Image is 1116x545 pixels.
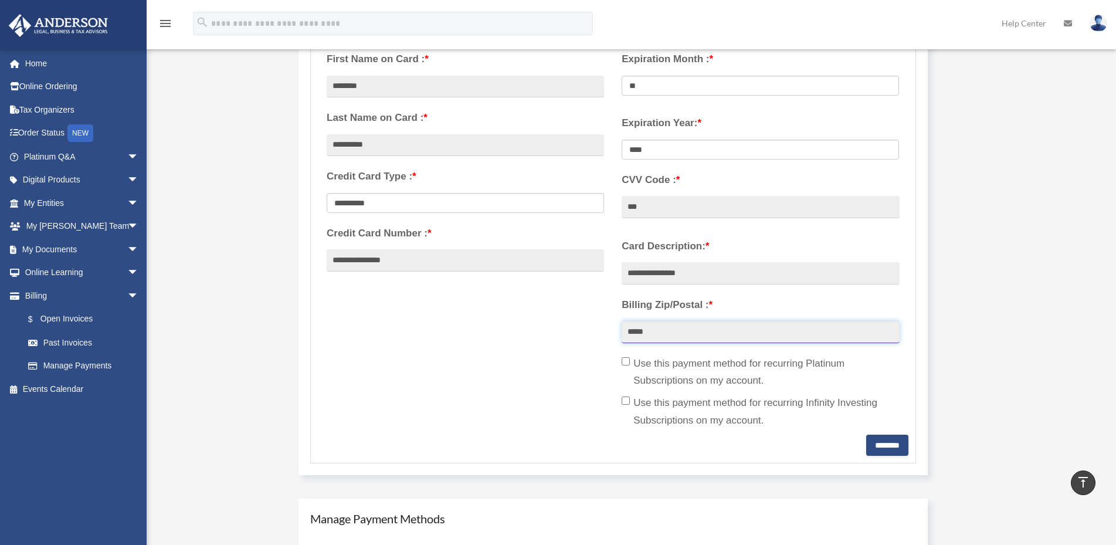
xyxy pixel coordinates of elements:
[8,191,157,215] a: My Entitiesarrow_drop_down
[327,225,604,242] label: Credit Card Number :
[8,215,157,238] a: My [PERSON_NAME] Teamarrow_drop_down
[622,355,899,390] label: Use this payment method for recurring Platinum Subscriptions on my account.
[622,114,899,132] label: Expiration Year:
[127,145,151,169] span: arrow_drop_down
[16,354,151,378] a: Manage Payments
[127,168,151,192] span: arrow_drop_down
[1071,470,1095,495] a: vertical_align_top
[5,14,111,37] img: Anderson Advisors Platinum Portal
[327,109,604,127] label: Last Name on Card :
[158,16,172,31] i: menu
[1076,475,1090,489] i: vertical_align_top
[622,397,630,405] input: Use this payment method for recurring Infinity Investing Subscriptions on my account.
[622,238,899,255] label: Card Description:
[127,191,151,215] span: arrow_drop_down
[622,296,899,314] label: Billing Zip/Postal :
[8,168,157,192] a: Digital Productsarrow_drop_down
[622,50,899,68] label: Expiration Month :
[8,145,157,168] a: Platinum Q&Aarrow_drop_down
[8,261,157,285] a: Online Learningarrow_drop_down
[622,357,630,365] input: Use this payment method for recurring Platinum Subscriptions on my account.
[622,394,899,429] label: Use this payment method for recurring Infinity Investing Subscriptions on my account.
[310,510,916,527] h4: Manage Payment Methods
[127,261,151,285] span: arrow_drop_down
[35,312,40,327] span: $
[327,50,604,68] label: First Name on Card :
[8,52,157,75] a: Home
[158,21,172,31] a: menu
[127,215,151,239] span: arrow_drop_down
[622,171,899,189] label: CVV Code :
[8,238,157,261] a: My Documentsarrow_drop_down
[8,121,157,145] a: Order StatusNEW
[16,331,157,354] a: Past Invoices
[127,238,151,262] span: arrow_drop_down
[327,168,604,185] label: Credit Card Type :
[67,124,93,142] div: NEW
[8,377,157,401] a: Events Calendar
[8,284,157,307] a: Billingarrow_drop_down
[8,75,157,99] a: Online Ordering
[16,307,157,331] a: $Open Invoices
[196,16,209,29] i: search
[8,98,157,121] a: Tax Organizers
[1090,15,1107,32] img: User Pic
[127,284,151,308] span: arrow_drop_down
